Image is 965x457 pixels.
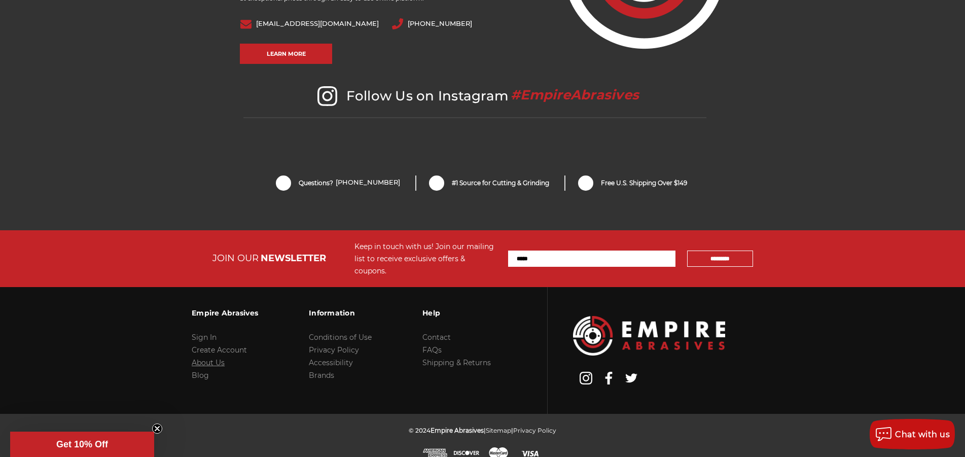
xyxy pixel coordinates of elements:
[192,302,258,324] h3: Empire Abrasives
[152,424,162,434] button: Close teaser
[240,44,332,64] a: Learn More
[256,20,379,27] a: [EMAIL_ADDRESS][DOMAIN_NAME]
[192,371,209,380] a: Blog
[309,345,359,355] a: Privacy Policy
[409,424,556,437] p: © 2024 | |
[511,87,639,103] span: #EmpireAbrasives
[309,358,353,367] a: Accessibility
[870,419,955,449] button: Chat with us
[508,88,641,104] a: #EmpireAbrasives
[573,316,725,355] img: Empire Abrasives Logo Image
[243,86,706,118] h2: Follow Us on Instagram
[422,345,442,355] a: FAQs
[486,427,511,434] a: Sitemap
[422,358,491,367] a: Shipping & Returns
[408,20,472,27] a: [PHONE_NUMBER]
[309,333,372,342] a: Conditions of Use
[336,179,400,188] a: [PHONE_NUMBER]
[309,371,334,380] a: Brands
[309,302,372,324] h3: Information
[192,345,247,355] a: Create Account
[452,179,549,188] span: #1 Source for Cutting & Grinding
[192,333,217,342] a: Sign In
[354,240,498,277] div: Keep in touch with us! Join our mailing list to receive exclusive offers & coupons.
[895,430,950,439] span: Chat with us
[422,333,451,342] a: Contact
[422,302,491,324] h3: Help
[56,439,108,449] span: Get 10% Off
[431,427,484,434] span: Empire Abrasives
[10,432,154,457] div: Get 10% OffClose teaser
[513,427,556,434] a: Privacy Policy
[601,179,687,188] span: Free U.S. Shipping Over $149
[299,179,400,188] span: Questions?
[192,358,225,367] a: About Us
[212,253,259,264] span: JOIN OUR
[261,253,326,264] span: NEWSLETTER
